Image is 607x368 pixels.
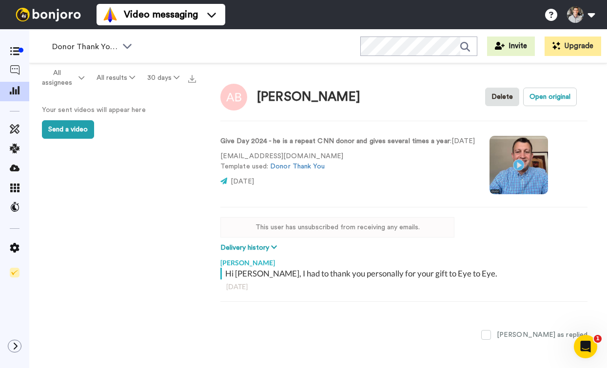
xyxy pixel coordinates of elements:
p: : [DATE] [220,136,475,147]
button: Open original [523,88,577,106]
span: All assignees [37,68,77,88]
div: [PERSON_NAME] as replied [497,330,587,340]
button: All results [91,69,141,87]
img: Checklist.svg [10,268,20,277]
div: [PERSON_NAME] [220,253,587,268]
div: This user has unsubscribed from receiving any emails. [220,217,454,238]
span: 1 [594,335,602,343]
img: vm-color.svg [102,7,118,22]
span: Video messaging [124,8,198,21]
p: [EMAIL_ADDRESS][DOMAIN_NAME] Template used: [220,151,475,172]
button: Invite [487,37,535,56]
button: Send a video [42,120,94,139]
button: Delete [485,88,519,106]
div: Hi [PERSON_NAME], I had to thank you personally for your gift to Eye to Eye. [225,268,585,279]
iframe: Intercom live chat [574,335,597,358]
span: [DATE] [231,178,254,185]
img: export.svg [188,75,196,83]
span: Donor Thank Yous [52,41,117,53]
button: Export all results that match these filters now. [185,71,199,85]
button: Delivery history [220,242,280,253]
a: Donor Thank You [270,163,325,170]
p: Your sent videos will appear here [42,105,188,115]
div: [PERSON_NAME] [257,90,360,104]
button: All assignees [31,64,91,92]
button: Upgrade [545,37,601,56]
button: 30 days [141,69,185,87]
strong: Give Day 2024 - he is a repeat CNN donor and gives several times a year [220,138,450,145]
img: bj-logo-header-white.svg [12,8,85,21]
div: [DATE] [226,282,582,292]
img: Image of Adrian Bozzolo [220,84,247,110]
